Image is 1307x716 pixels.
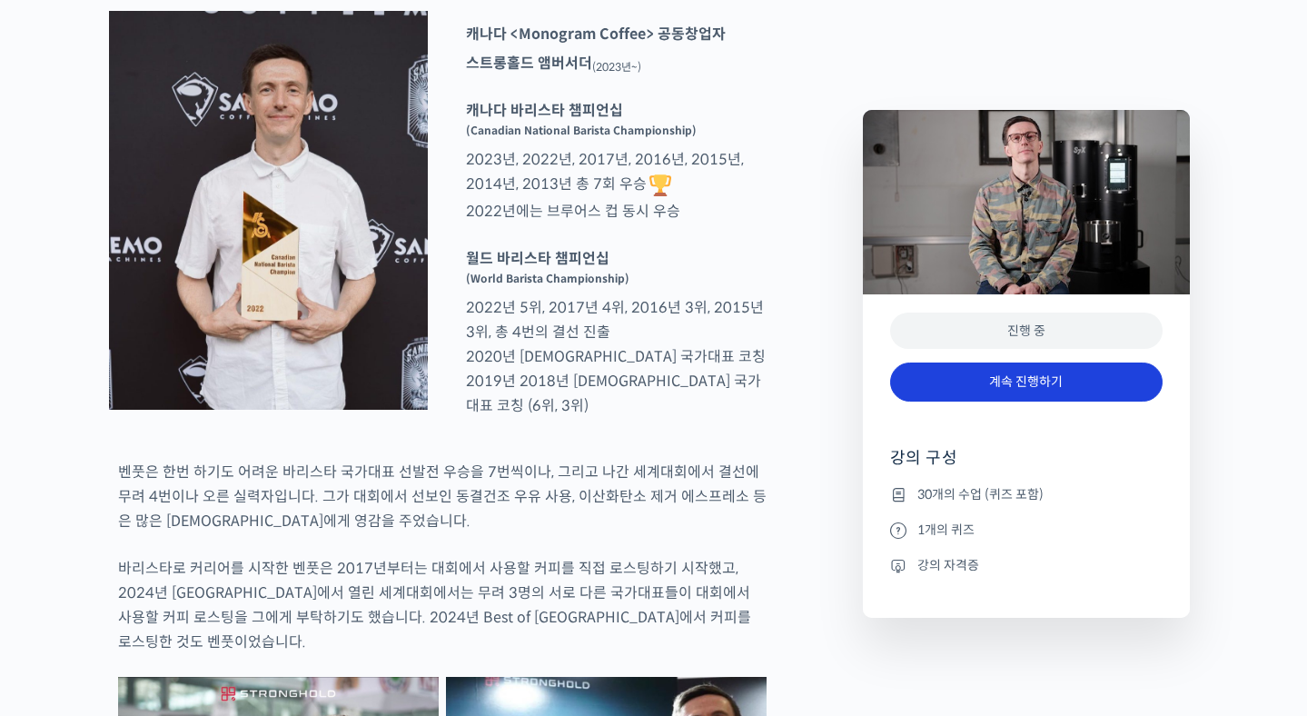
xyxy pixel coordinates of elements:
sup: (Canadian National Barista Championship) [466,124,697,137]
a: 설정 [234,576,349,622]
li: 30개의 수업 (퀴즈 포함) [890,483,1163,505]
a: 홈 [5,576,120,622]
p: 벤풋은 한번 하기도 어려운 바리스타 국가대표 선발전 우승을 7번씩이나, 그리고 나간 세계대회에서 결선에 무려 4번이나 오른 실력자입니다. 그가 대회에서 선보인 동결건조 우유 ... [118,460,767,533]
sup: (World Barista Championship) [466,272,629,285]
span: 대화 [166,604,188,619]
h4: 강의 구성 [890,447,1163,483]
span: 설정 [281,603,302,618]
strong: 스트롱홀드 앰버서더 [466,54,592,73]
p: 2023년, 2022년, 2017년, 2016년, 2015년, 2014년, 2013년 총 7회 우승 2022년에는 브루어스 컵 동시 우승 [457,98,776,224]
strong: 캐나다 바리스타 챔피언십 [466,101,623,120]
a: 대화 [120,576,234,622]
li: 강의 자격증 [890,554,1163,576]
sub: (2023년~) [592,60,641,74]
p: 바리스타로 커리어를 시작한 벤풋은 2017년부터는 대회에서 사용할 커피를 직접 로스팅하기 시작했고, 2024년 [GEOGRAPHIC_DATA]에서 열린 세계대회에서는 무려 3... [118,556,767,654]
p: 2022년 5위, 2017년 4위, 2016년 3위, 2015년 3위, 총 4번의 결선 진출 2020년 [DEMOGRAPHIC_DATA] 국가대표 코칭 2019년 2018년 ... [457,246,776,418]
a: 계속 진행하기 [890,363,1163,402]
li: 1개의 퀴즈 [890,519,1163,541]
strong: 월드 바리스타 챔피언십 [466,249,609,268]
span: 홈 [57,603,68,618]
strong: 캐나다 <Monogram Coffee> 공동창업자 [466,25,726,44]
img: 🏆 [649,174,671,196]
div: 진행 중 [890,313,1163,350]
